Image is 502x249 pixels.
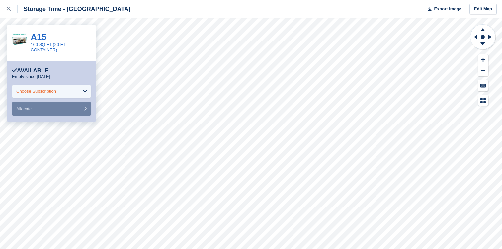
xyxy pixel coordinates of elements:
button: Keyboard Shortcuts [478,80,488,91]
button: Allocate [12,102,91,116]
button: Map Legend [478,95,488,106]
button: Export Image [424,4,461,15]
button: Zoom Out [478,65,488,76]
div: Storage Time - [GEOGRAPHIC_DATA] [18,5,130,13]
span: Export Image [434,6,461,12]
p: Empty since [DATE] [12,74,50,79]
div: Choose Subscription [16,88,56,95]
a: A15 [31,32,46,42]
span: Allocate [16,106,32,111]
img: 10ft%20Container%20(80%20SQ%20FT)%20(1).jpg [12,33,27,48]
a: Edit Map [469,4,497,15]
div: Available [12,67,48,74]
a: 160 SQ FT (20 FT CONTAINER) [31,42,65,52]
button: Zoom In [478,54,488,65]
